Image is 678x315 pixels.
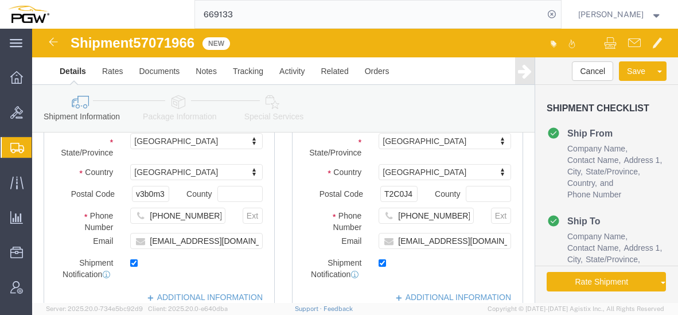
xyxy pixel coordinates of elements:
[195,1,544,28] input: Search for shipment number, reference number
[46,305,143,312] span: Server: 2025.20.0-734e5bc92d9
[578,8,644,21] span: Amber Hickey
[578,7,663,21] button: [PERSON_NAME]
[148,305,228,312] span: Client: 2025.20.0-e640dba
[32,29,678,303] iframe: FS Legacy Container
[324,305,353,312] a: Feedback
[8,6,49,23] img: logo
[295,305,324,312] a: Support
[488,304,664,314] span: Copyright © [DATE]-[DATE] Agistix Inc., All Rights Reserved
